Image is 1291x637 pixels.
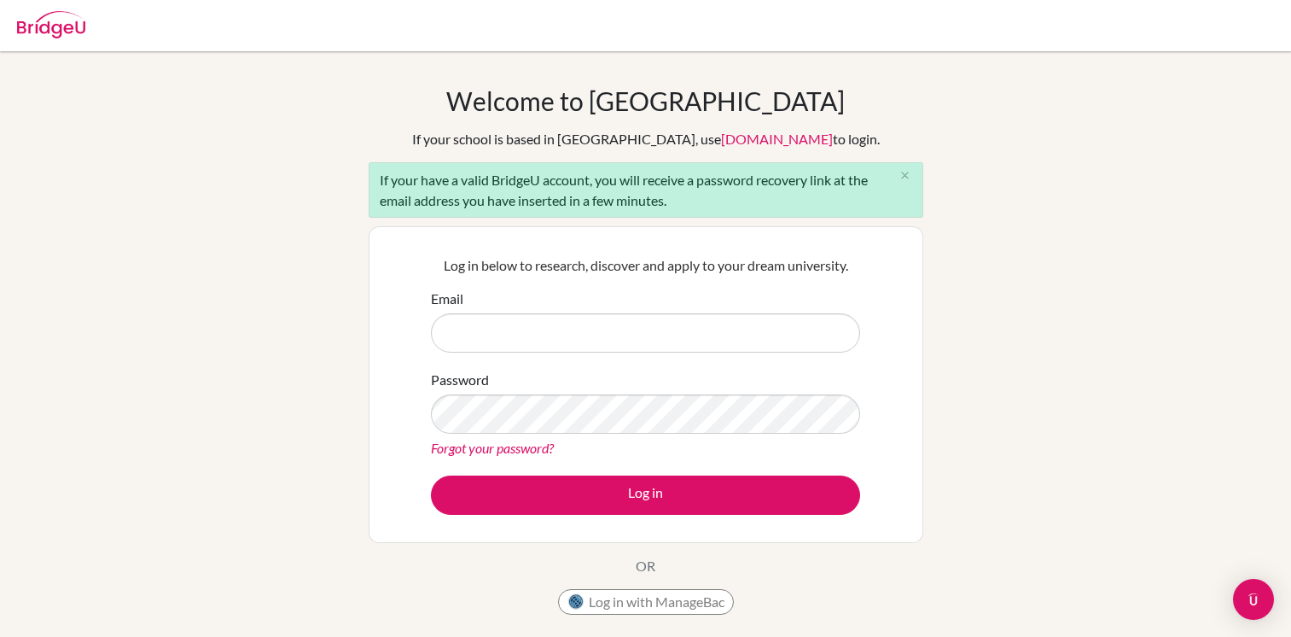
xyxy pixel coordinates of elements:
p: OR [636,556,655,576]
div: If your school is based in [GEOGRAPHIC_DATA], use to login. [412,129,880,149]
i: close [898,169,911,182]
img: Bridge-U [17,11,85,38]
p: Log in below to research, discover and apply to your dream university. [431,255,860,276]
h1: Welcome to [GEOGRAPHIC_DATA] [446,85,845,116]
label: Password [431,370,489,390]
div: If your have a valid BridgeU account, you will receive a password recovery link at the email addr... [369,162,923,218]
button: Log in with ManageBac [558,589,734,615]
a: [DOMAIN_NAME] [721,131,833,147]
button: Log in [431,476,860,515]
button: Close [888,163,922,189]
label: Email [431,289,463,309]
div: Open Intercom Messenger [1233,579,1274,620]
a: Forgot your password? [431,440,554,456]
